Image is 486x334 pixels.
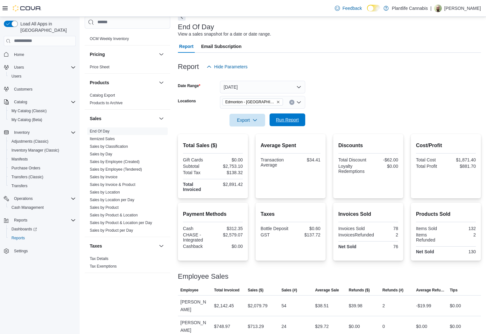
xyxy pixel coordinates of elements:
span: Sales by Product & Location [90,213,138,218]
a: Settings [11,247,30,255]
span: Sales by Location [90,190,120,195]
div: $0.00 [450,302,461,310]
div: $748.97 [214,323,230,330]
span: Dashboards [9,225,76,233]
span: Tax Details [90,256,109,261]
div: $0.00 [370,164,398,169]
span: Catalog [14,99,27,105]
a: Manifests [9,155,30,163]
span: Average Refund [416,288,445,293]
a: Sales by Classification [90,144,128,149]
strong: Net Sold [338,244,356,249]
h2: Products Sold [416,210,476,218]
div: 0 [383,323,385,330]
button: Operations [11,195,35,202]
h2: Payment Methods [183,210,243,218]
div: Total Cost [416,157,445,162]
button: Settings [1,246,78,256]
div: 78 [370,226,398,231]
button: Pricing [90,51,156,58]
a: Itemized Sales [90,137,115,141]
button: Export [229,114,265,126]
button: Purchase Orders [6,164,78,173]
a: Feedback [332,2,364,15]
button: Sales [158,115,165,122]
span: My Catalog (Classic) [9,107,76,115]
div: Cashback [183,244,212,249]
span: Refunds (#) [383,288,404,293]
div: $881.70 [447,164,476,169]
h2: Taxes [261,210,320,218]
div: Taxes [85,255,170,273]
span: Sales (#) [281,288,297,293]
span: Refunds ($) [349,288,370,293]
span: Sales ($) [248,288,263,293]
button: Open list of options [296,100,301,105]
a: End Of Day [90,129,109,133]
div: $2,079.79 [248,302,267,310]
span: Home [11,51,76,58]
button: Operations [1,194,78,203]
span: Sales by Product & Location per Day [90,220,152,225]
a: Sales by Day [90,152,112,156]
div: $0.00 [450,323,461,330]
div: $0.60 [292,226,320,231]
span: Home [14,52,24,57]
div: $0.00 [416,323,427,330]
button: Inventory [11,129,32,136]
span: Settings [14,249,28,254]
button: Manifests [6,155,78,164]
a: Sales by Product [90,205,119,210]
div: $29.72 [315,323,329,330]
img: Cova [13,5,41,11]
span: Feedback [342,5,362,11]
a: Transfers [9,182,30,190]
span: Reports [14,218,27,223]
a: Sales by Employee (Tendered) [90,167,142,172]
span: Operations [14,196,33,201]
a: Home [11,51,27,58]
div: Bottle Deposit [261,226,289,231]
span: Sales by Product per Day [90,228,133,233]
span: Sales by Location per Day [90,197,134,202]
button: Transfers (Classic) [6,173,78,181]
div: 2 [377,232,398,237]
div: Total Discount [338,157,367,162]
span: Users [14,65,24,70]
h2: Discounts [338,142,398,149]
button: Clear input [289,100,294,105]
span: Average Sale [315,288,339,293]
div: $2,142.45 [214,302,234,310]
span: Transfers (Classic) [11,174,43,180]
nav: Complex example [4,47,76,272]
div: $312.35 [214,226,243,231]
button: Cash Management [6,203,78,212]
button: My Catalog (Beta) [6,115,78,124]
a: Dashboards [6,225,78,234]
div: $2,891.42 [214,182,243,187]
div: 76 [370,244,398,249]
span: Users [9,72,76,80]
span: Inventory [11,129,76,136]
a: Sales by Product & Location per Day [90,221,152,225]
span: Catalog Export [90,93,115,98]
span: Edmonton - ICE District [222,99,283,106]
span: Catalog [11,98,76,106]
label: Locations [178,99,196,104]
a: OCM Weekly Inventory [90,37,129,41]
h3: Pricing [90,51,105,58]
button: Customers [1,85,78,94]
span: Manifests [9,155,76,163]
span: Total Invoiced [214,288,240,293]
span: Adjustments (Classic) [9,138,76,145]
button: Products [158,79,165,86]
span: Reports [9,234,76,242]
span: Itemized Sales [90,136,115,141]
div: [PERSON_NAME] [178,296,212,316]
button: Taxes [90,243,156,249]
button: Sales [90,115,156,122]
button: Reports [1,216,78,225]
